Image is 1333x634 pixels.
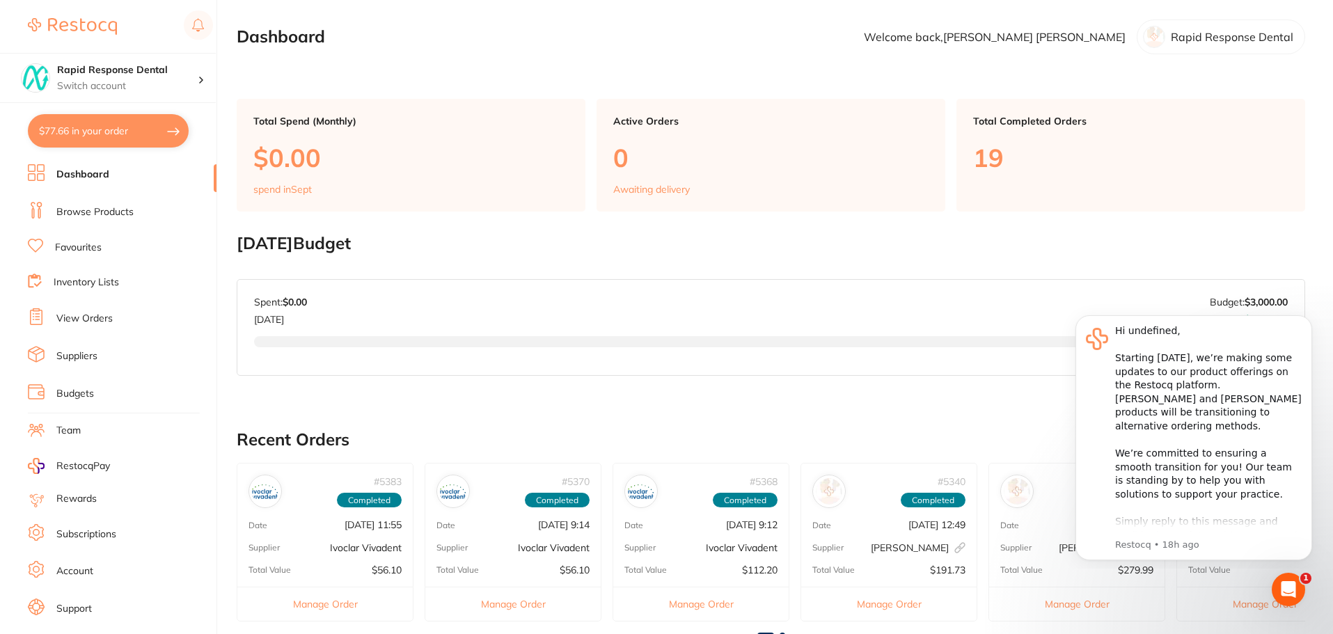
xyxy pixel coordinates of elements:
p: Switch account [57,79,198,93]
span: Completed [901,493,965,508]
p: [DATE] 9:12 [726,519,778,530]
p: $56.10 [372,564,402,576]
p: Budget: [1210,296,1288,308]
a: Subscriptions [56,528,116,541]
img: Ivoclar Vivadent [628,478,654,505]
a: Active Orders0Awaiting delivery [597,99,945,212]
a: Support [56,602,92,616]
p: # 5383 [374,476,402,487]
a: Dashboard [56,168,109,182]
a: Restocq Logo [28,10,117,42]
p: Total Value [249,565,291,575]
h2: Recent Orders [237,430,1305,450]
p: 0 [613,143,929,172]
a: Team [56,424,81,438]
p: Total Spend (Monthly) [253,116,569,127]
iframe: Intercom live chat [1272,573,1305,606]
img: Rapid Response Dental [22,64,49,92]
p: Active Orders [613,116,929,127]
p: Supplier [1000,543,1032,553]
button: Manage Order [989,587,1165,621]
p: Date [812,521,831,530]
a: Rewards [56,492,97,506]
button: Manage Order [237,587,413,621]
p: Message from Restocq, sent 18h ago [61,236,247,248]
p: Spent: [254,296,307,308]
a: Account [56,564,93,578]
p: $279.99 [1118,564,1153,576]
p: [DATE] 11:55 [345,519,402,530]
p: Ivoclar Vivadent [330,542,402,553]
p: Total Completed Orders [973,116,1288,127]
img: Ivoclar Vivadent [440,478,466,505]
img: Ivoclar Vivadent [252,478,278,505]
button: $77.66 in your order [28,114,189,148]
p: Total Value [1000,565,1043,575]
p: Date [436,521,455,530]
p: # 5370 [562,476,590,487]
p: Supplier [624,543,656,553]
p: 19 [973,143,1288,172]
p: $112.20 [742,564,778,576]
p: Date [624,521,643,530]
p: $56.10 [560,564,590,576]
img: Adam Dental [1004,478,1030,505]
p: Total Value [1188,565,1231,575]
a: Total Spend (Monthly)$0.00spend inSept [237,99,585,212]
p: Total Value [436,565,479,575]
img: Henry Schein Halas [816,478,842,505]
img: Restocq Logo [28,18,117,35]
p: [DATE] [254,308,307,325]
p: # 5368 [750,476,778,487]
p: Supplier [812,543,844,553]
p: Rapid Response Dental [1171,31,1293,43]
a: View Orders [56,312,113,326]
p: [PERSON_NAME] [871,542,965,553]
strong: $3,000.00 [1245,296,1288,308]
p: Ivoclar Vivadent [518,542,590,553]
button: Manage Order [613,587,789,621]
p: $191.73 [930,564,965,576]
a: Total Completed Orders19 [956,99,1305,212]
p: Date [249,521,267,530]
a: Suppliers [56,349,97,363]
p: Date [1000,521,1019,530]
img: RestocqPay [28,458,45,474]
p: [DATE] 9:14 [538,519,590,530]
p: $0.00 [253,143,569,172]
p: Supplier [249,543,280,553]
p: Ivoclar Vivadent [706,542,778,553]
p: # 5340 [938,476,965,487]
h2: [DATE] Budget [237,234,1305,253]
span: RestocqPay [56,459,110,473]
a: Budgets [56,387,94,401]
span: Completed [525,493,590,508]
iframe: Intercom notifications message [1055,303,1333,569]
a: RestocqPay [28,458,110,474]
p: Supplier [436,543,468,553]
p: Welcome back, [PERSON_NAME] [PERSON_NAME] [864,31,1126,43]
strong: $0.00 [283,296,307,308]
span: 1 [1300,573,1311,584]
h4: Rapid Response Dental [57,63,198,77]
a: Browse Products [56,205,134,219]
p: Total Value [812,565,855,575]
button: Manage Order [801,587,977,621]
button: Manage Order [425,587,601,621]
a: Favourites [55,241,102,255]
div: Hi undefined, ​ Starting [DATE], we’re making some updates to our product offerings on the Restoc... [61,22,247,349]
span: Completed [713,493,778,508]
p: [DATE] 12:49 [908,519,965,530]
p: Awaiting delivery [613,184,690,195]
p: Total Value [624,565,667,575]
h2: Dashboard [237,27,325,47]
span: Completed [337,493,402,508]
p: spend in Sept [253,184,312,195]
a: Inventory Lists [54,276,119,290]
